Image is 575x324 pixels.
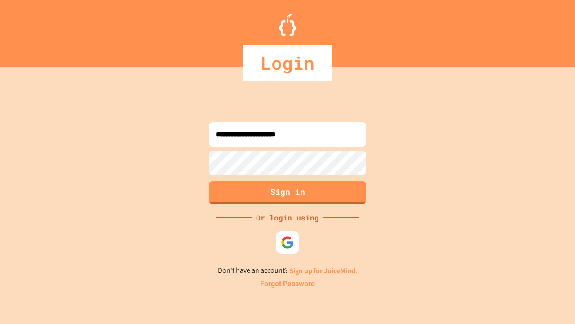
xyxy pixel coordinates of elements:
p: Don't have an account? [218,265,358,276]
a: Sign up for JuiceMind. [289,266,358,275]
a: Forgot Password [260,279,315,289]
img: google-icon.svg [281,236,294,249]
div: Login [243,45,332,81]
button: Sign in [209,181,366,204]
div: Or login using [252,212,323,223]
img: Logo.svg [279,13,296,36]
